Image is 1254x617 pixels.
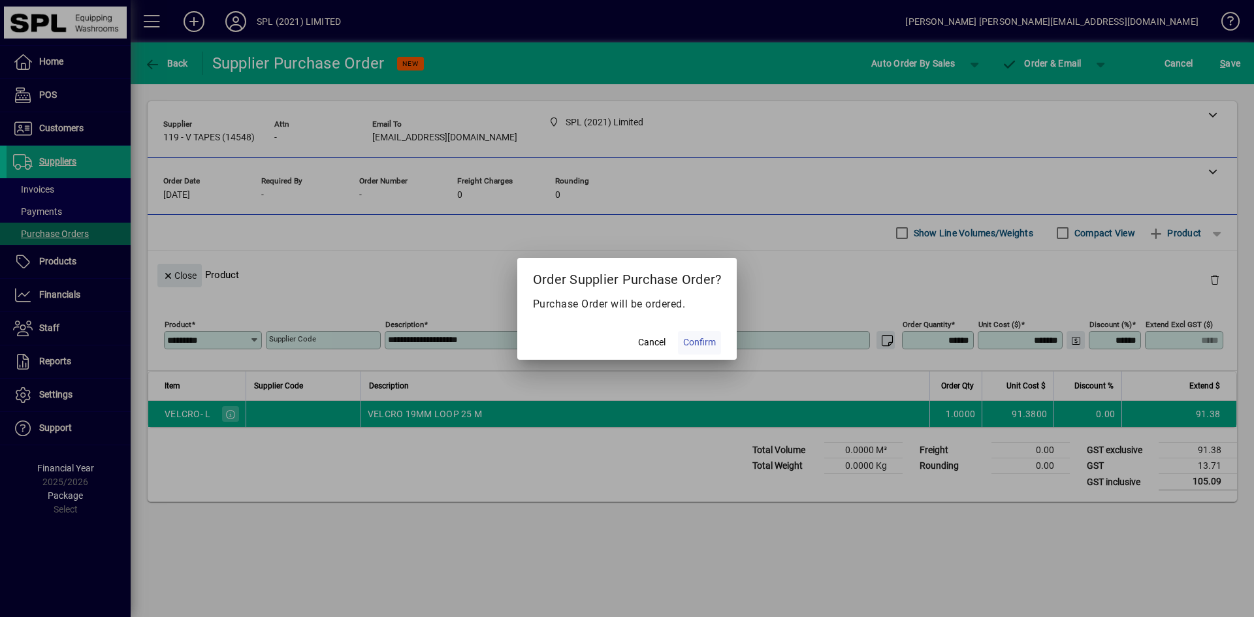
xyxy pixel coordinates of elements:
button: Cancel [631,331,673,355]
span: Cancel [638,336,666,349]
h2: Order Supplier Purchase Order? [517,258,737,296]
button: Confirm [678,331,721,355]
p: Purchase Order will be ordered. [533,296,722,312]
span: Confirm [683,336,716,349]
